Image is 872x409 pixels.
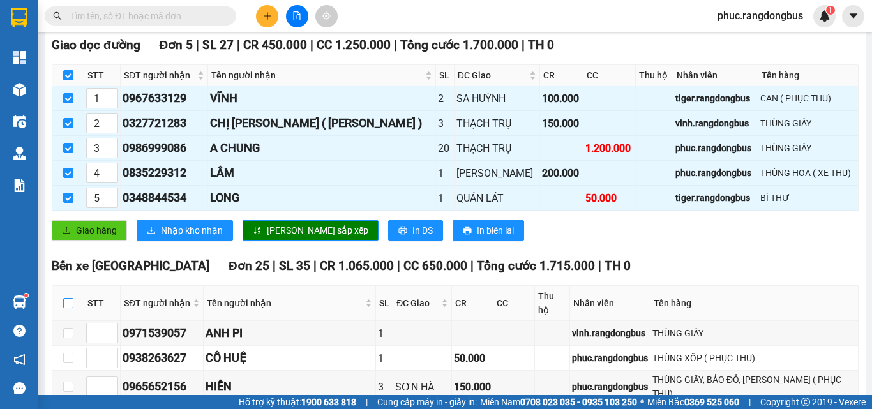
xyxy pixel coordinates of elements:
[123,189,206,207] div: 0348844534
[570,286,650,321] th: Nhân viên
[208,86,436,111] td: VĨNH
[760,91,856,105] div: CAN ( PHỤC THU)
[542,115,581,131] div: 150.000
[53,11,62,20] span: search
[84,65,121,86] th: STT
[13,83,26,96] img: warehouse-icon
[273,258,276,273] span: |
[121,321,204,346] td: 0971539057
[52,38,140,52] span: Giao dọc đường
[13,382,26,394] span: message
[320,258,394,273] span: CR 1.065.000
[243,38,307,52] span: CR 450.000
[121,136,208,161] td: 0986999086
[572,326,648,340] div: vinh.rangdongbus
[477,258,595,273] span: Tổng cước 1.715.000
[208,161,436,186] td: LÂM
[477,223,514,237] span: In biên lai
[121,186,208,211] td: 0348844534
[395,379,449,395] div: SƠN HÀ
[301,397,356,407] strong: 1900 633 818
[436,65,454,86] th: SL
[13,51,26,64] img: dashboard-icon
[760,116,856,130] div: THÙNG GIẤY
[540,65,583,86] th: CR
[267,223,368,237] span: [PERSON_NAME] sắp xếp
[585,140,633,156] div: 1.200.000
[760,166,856,180] div: THÙNG HOA ( XE THU)
[161,223,223,237] span: Nhập kho nhận
[123,164,206,182] div: 0835229312
[378,379,391,395] div: 3
[204,371,376,403] td: HIỂN
[376,286,393,321] th: SL
[253,226,262,236] span: sort-ascending
[123,89,206,107] div: 0967633129
[707,8,813,24] span: phuc.rangdongbus
[394,38,397,52] span: |
[412,223,433,237] span: In DS
[675,191,756,205] div: tiger.rangdongbus
[210,89,433,107] div: VĨNH
[397,258,400,273] span: |
[206,378,373,396] div: HIỂN
[647,395,739,409] span: Miền Bắc
[204,321,376,346] td: ANH PI
[237,38,240,52] span: |
[749,395,751,409] span: |
[684,397,739,407] strong: 0369 525 060
[758,65,859,86] th: Tên hàng
[454,379,491,395] div: 150.000
[640,399,644,405] span: ⚪️
[123,139,206,157] div: 0986999086
[819,10,831,22] img: icon-new-feature
[52,220,127,241] button: uploadGiao hàng
[480,395,637,409] span: Miền Nam
[52,258,209,273] span: Bến xe [GEOGRAPHIC_DATA]
[88,69,170,111] li: VP Bến xe [GEOGRAPHIC_DATA]
[124,68,195,82] span: SĐT người nhận
[229,258,269,273] span: Đơn 25
[6,6,185,54] li: Rạng Đông Buslines
[388,220,443,241] button: printerIn DS
[528,38,554,52] span: TH 0
[123,378,201,396] div: 0965652156
[454,350,491,366] div: 50.000
[675,116,756,130] div: vinh.rangdongbus
[243,220,379,241] button: sort-ascending[PERSON_NAME] sắp xếp
[121,111,208,136] td: 0327721283
[456,115,537,131] div: THẠCH TRỤ
[493,286,535,321] th: CC
[202,38,234,52] span: SL 27
[121,346,204,371] td: 0938263627
[826,6,835,15] sup: 1
[263,11,272,20] span: plus
[84,286,121,321] th: STT
[760,191,856,205] div: BÌ THƯ
[292,11,301,20] span: file-add
[585,190,633,206] div: 50.000
[123,114,206,132] div: 0327721283
[210,139,433,157] div: A CHUNG
[208,186,436,211] td: LONG
[322,11,331,20] span: aim
[438,190,451,206] div: 1
[210,189,433,207] div: LONG
[206,324,373,342] div: ANH PI
[210,164,433,182] div: LÂM
[760,141,856,155] div: THÙNG GIẤY
[13,179,26,192] img: solution-icon
[210,114,433,132] div: CHỊ [PERSON_NAME] ( [PERSON_NAME] )
[572,351,648,365] div: phuc.rangdongbus
[147,226,156,236] span: download
[673,65,758,86] th: Nhân viên
[208,136,436,161] td: A CHUNG
[377,395,477,409] span: Cung cấp máy in - giấy in:
[13,353,26,366] span: notification
[13,295,26,309] img: warehouse-icon
[652,351,856,365] div: THÙNG XỐP ( PHỤC THU)
[636,65,673,86] th: Thu hộ
[456,91,537,107] div: SA HUỲNH
[675,91,756,105] div: tiger.rangdongbus
[842,5,864,27] button: caret-down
